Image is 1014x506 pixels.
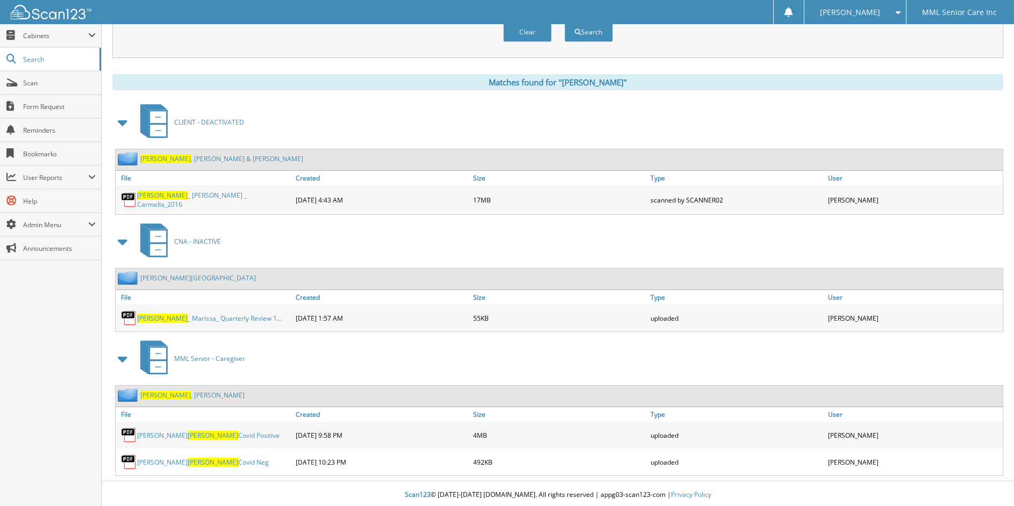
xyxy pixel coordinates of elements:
span: [PERSON_NAME] [140,391,191,400]
span: MML Senior - Caregiver [174,354,245,363]
a: [PERSON_NAME]_ [PERSON_NAME] _ Carmella_2016 [137,191,290,209]
div: [PERSON_NAME] [825,424,1003,446]
span: Form Request [23,102,96,111]
span: Bookmarks [23,149,96,158]
span: User Reports [23,173,88,182]
a: File [116,407,293,422]
a: Type [648,407,825,422]
a: File [116,290,293,305]
div: [DATE] 1:57 AM [293,307,470,329]
span: [PERSON_NAME] [137,314,188,323]
img: PDF.png [121,454,137,470]
div: [PERSON_NAME] [825,451,1003,473]
img: scan123-logo-white.svg [11,5,91,19]
div: 55KB [470,307,648,329]
div: uploaded [648,424,825,446]
span: MML Senior Care Inc [922,9,997,16]
span: CNA - INACTIVE [174,237,221,246]
a: [PERSON_NAME][PERSON_NAME]Covid Positive [137,431,280,440]
div: 4MB [470,424,648,446]
div: [DATE] 9:58 PM [293,424,470,446]
a: Privacy Policy [671,490,711,499]
img: PDF.png [121,310,137,326]
img: PDF.png [121,427,137,443]
a: Created [293,407,470,422]
button: Clear [503,22,552,42]
span: Announcements [23,244,96,253]
div: uploaded [648,451,825,473]
span: [PERSON_NAME] [140,154,191,163]
span: Cabinets [23,31,88,40]
span: Help [23,197,96,206]
a: [PERSON_NAME]_ Marissa_ Quarterly Review 1... [137,314,282,323]
img: folder2.png [118,152,140,165]
a: [PERSON_NAME][PERSON_NAME]Covid Neg [137,458,269,467]
img: folder2.png [118,388,140,402]
div: [PERSON_NAME] [825,188,1003,212]
span: Scan [23,78,96,88]
a: CNA - INACTIVE [134,220,221,263]
a: Size [470,290,648,305]
a: MML Senior - Caregiver [134,337,245,380]
span: Admin Menu [23,220,88,229]
div: Matches found for "[PERSON_NAME]" [112,74,1003,90]
a: CLIENT - DEACTIVATED [134,101,244,143]
span: [PERSON_NAME] [137,191,188,200]
span: CLIENT - DEACTIVATED [174,118,244,127]
a: File [116,171,293,185]
div: 17MB [470,188,648,212]
div: scanned by SCANNER02 [648,188,825,212]
div: uploaded [648,307,825,329]
div: [DATE] 10:23 PM [293,451,470,473]
a: Type [648,171,825,185]
a: Type [648,290,825,305]
a: [PERSON_NAME][GEOGRAPHIC_DATA] [140,273,256,283]
span: Reminders [23,126,96,135]
a: Size [470,407,648,422]
a: Size [470,171,648,185]
div: [DATE] 4:43 AM [293,188,470,212]
span: Search [23,55,94,64]
a: Created [293,290,470,305]
a: User [825,171,1003,185]
span: [PERSON_NAME] [820,9,880,16]
a: User [825,407,1003,422]
div: [PERSON_NAME] [825,307,1003,329]
a: Created [293,171,470,185]
img: PDF.png [121,192,137,208]
span: Scan123 [405,490,431,499]
a: [PERSON_NAME], [PERSON_NAME] [140,391,245,400]
span: [PERSON_NAME] [188,458,238,467]
button: Search [565,22,613,42]
span: [PERSON_NAME] [188,431,238,440]
img: folder2.png [118,271,140,285]
a: [PERSON_NAME], [PERSON_NAME] & [PERSON_NAME] [140,154,303,163]
div: 492KB [470,451,648,473]
a: User [825,290,1003,305]
iframe: Chat Widget [960,454,1014,506]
